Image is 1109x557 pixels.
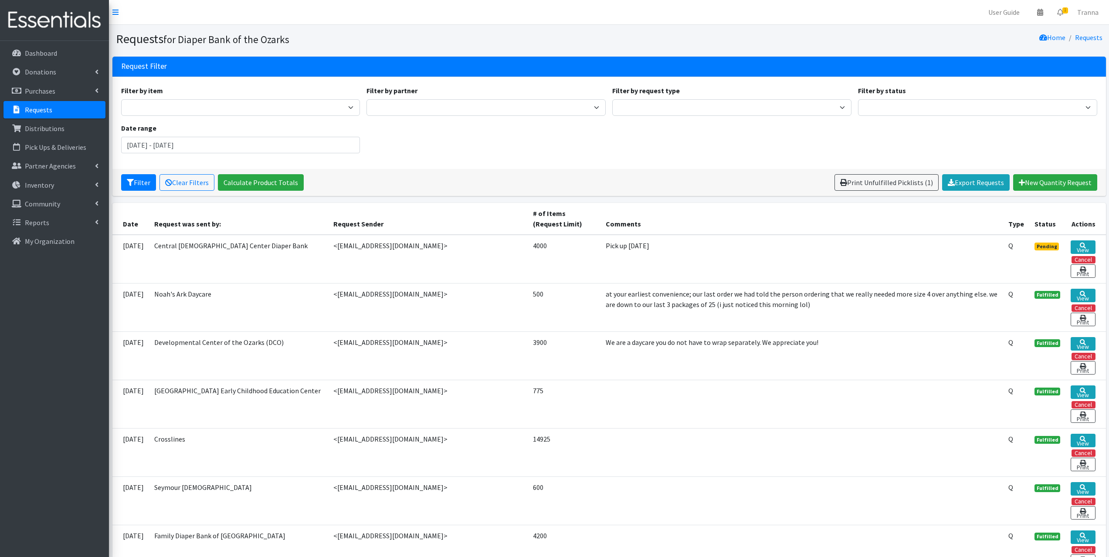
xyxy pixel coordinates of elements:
[1029,203,1066,235] th: Status
[1050,3,1070,21] a: 1
[1013,174,1097,191] a: New Quantity Request
[1071,361,1095,375] a: Print
[112,476,149,525] td: [DATE]
[3,157,105,175] a: Partner Agencies
[858,85,906,96] label: Filter by status
[1062,7,1068,14] span: 1
[116,31,606,47] h1: Requests
[149,380,328,428] td: [GEOGRAPHIC_DATA] Early Childhood Education Center
[149,235,328,284] td: Central [DEMOGRAPHIC_DATA] Center Diaper Bank
[1072,546,1095,554] button: Cancel
[1008,290,1013,298] abbr: Quantity
[1039,33,1065,42] a: Home
[25,218,49,227] p: Reports
[328,235,528,284] td: <[EMAIL_ADDRESS][DOMAIN_NAME]>
[112,380,149,428] td: [DATE]
[1008,386,1013,395] abbr: Quantity
[25,87,55,95] p: Purchases
[1008,241,1013,250] abbr: Quantity
[3,138,105,156] a: Pick Ups & Deliveries
[528,203,600,235] th: # of Items (Request Limit)
[1072,256,1095,263] button: Cancel
[1008,483,1013,492] abbr: Quantity
[149,203,328,235] th: Request was sent by:
[1071,482,1095,496] a: View
[1034,339,1061,347] span: Fulfilled
[1072,304,1095,312] button: Cancel
[25,162,76,170] p: Partner Agencies
[3,233,105,250] a: My Organization
[121,137,360,153] input: January 1, 2011 - December 31, 2011
[1034,436,1061,444] span: Fulfilled
[112,203,149,235] th: Date
[528,476,600,525] td: 600
[149,283,328,331] td: Noah's Ark Daycare
[149,428,328,476] td: Crosslines
[528,428,600,476] td: 14925
[25,199,60,208] p: Community
[1072,353,1095,360] button: Cancel
[1072,449,1095,457] button: Cancel
[1071,530,1095,544] a: View
[1008,531,1013,540] abbr: Quantity
[1072,401,1095,408] button: Cancel
[3,176,105,194] a: Inventory
[600,283,1003,331] td: at your earliest convenience; our last order we had told the person ordering that we really neede...
[1071,337,1095,351] a: View
[3,120,105,137] a: Distributions
[1075,33,1102,42] a: Requests
[1072,498,1095,505] button: Cancel
[121,85,163,96] label: Filter by item
[328,331,528,380] td: <[EMAIL_ADDRESS][DOMAIN_NAME]>
[1008,435,1013,443] abbr: Quantity
[600,203,1003,235] th: Comments
[149,331,328,380] td: Developmental Center of the Ozarks (DCO)
[328,283,528,331] td: <[EMAIL_ADDRESS][DOMAIN_NAME]>
[3,195,105,213] a: Community
[1034,243,1059,250] span: Pending
[112,331,149,380] td: [DATE]
[1034,291,1061,299] span: Fulfilled
[121,174,156,191] button: Filter
[25,143,86,152] p: Pick Ups & Deliveries
[121,62,167,71] h3: Request Filter
[163,33,289,46] small: for Diaper Bank of the Ozarks
[1071,409,1095,423] a: Print
[600,235,1003,284] td: Pick up [DATE]
[25,124,64,133] p: Distributions
[1034,484,1061,492] span: Fulfilled
[3,214,105,231] a: Reports
[1071,385,1095,399] a: View
[834,174,939,191] a: Print Unfulfilled Picklists (1)
[149,476,328,525] td: Seymour [DEMOGRAPHIC_DATA]
[328,476,528,525] td: <[EMAIL_ADDRESS][DOMAIN_NAME]>
[25,68,56,76] p: Donations
[528,235,600,284] td: 4000
[121,123,156,133] label: Date range
[159,174,214,191] a: Clear Filters
[3,82,105,100] a: Purchases
[3,6,105,35] img: HumanEssentials
[1003,203,1029,235] th: Type
[528,380,600,428] td: 775
[1065,203,1106,235] th: Actions
[112,235,149,284] td: [DATE]
[528,283,600,331] td: 500
[981,3,1027,21] a: User Guide
[3,101,105,118] a: Requests
[112,428,149,476] td: [DATE]
[600,331,1003,380] td: We are a daycare you do not have to wrap separately. We appreciate you!
[1071,313,1095,326] a: Print
[112,283,149,331] td: [DATE]
[1008,338,1013,347] abbr: Quantity
[218,174,304,191] a: Calculate Product Totals
[25,49,57,57] p: Dashboard
[25,105,52,114] p: Requests
[528,331,600,380] td: 3900
[1071,240,1095,254] a: View
[1034,388,1061,395] span: Fulfilled
[1071,458,1095,471] a: Print
[942,174,1010,191] a: Export Requests
[3,63,105,81] a: Donations
[1034,533,1061,540] span: Fulfilled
